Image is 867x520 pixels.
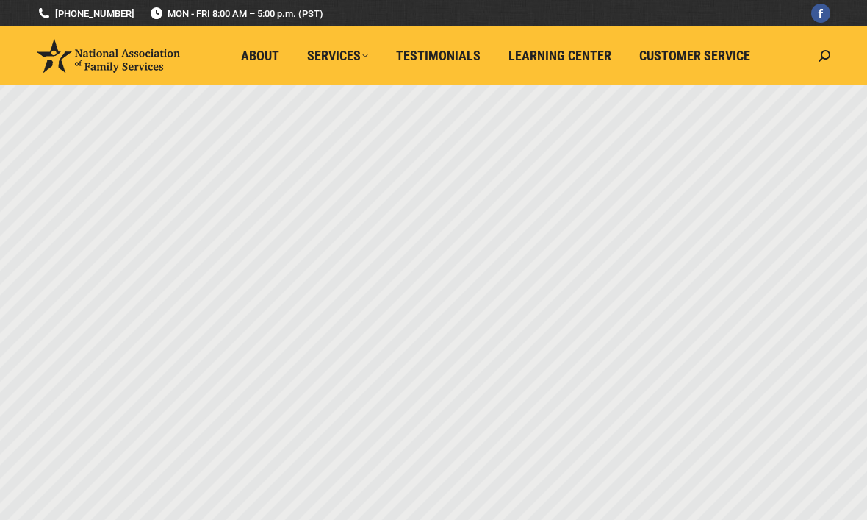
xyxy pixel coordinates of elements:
a: Facebook page opens in new window [811,4,830,23]
a: [PHONE_NUMBER] [37,7,134,21]
a: Learning Center [498,42,622,70]
span: About [241,48,279,64]
a: About [231,42,289,70]
span: Testimonials [396,48,481,64]
span: Customer Service [639,48,750,64]
span: Services [307,48,368,64]
a: Testimonials [386,42,491,70]
span: Learning Center [508,48,611,64]
img: National Association of Family Services [37,39,180,73]
span: MON - FRI 8:00 AM – 5:00 p.m. (PST) [149,7,323,21]
a: Customer Service [629,42,760,70]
